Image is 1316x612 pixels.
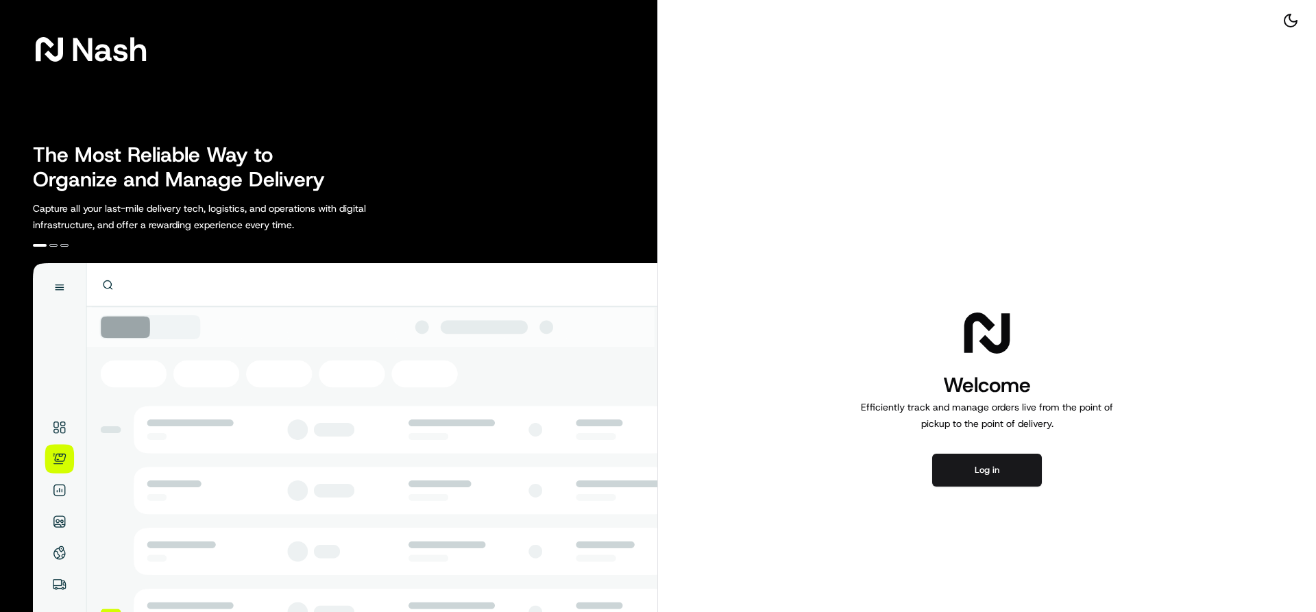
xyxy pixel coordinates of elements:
[33,143,340,192] h2: The Most Reliable Way to Organize and Manage Delivery
[855,399,1119,432] p: Efficiently track and manage orders live from the point of pickup to the point of delivery.
[33,200,428,233] p: Capture all your last-mile delivery tech, logistics, and operations with digital infrastructure, ...
[71,36,147,63] span: Nash
[932,454,1042,487] button: Log in
[855,371,1119,399] h1: Welcome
